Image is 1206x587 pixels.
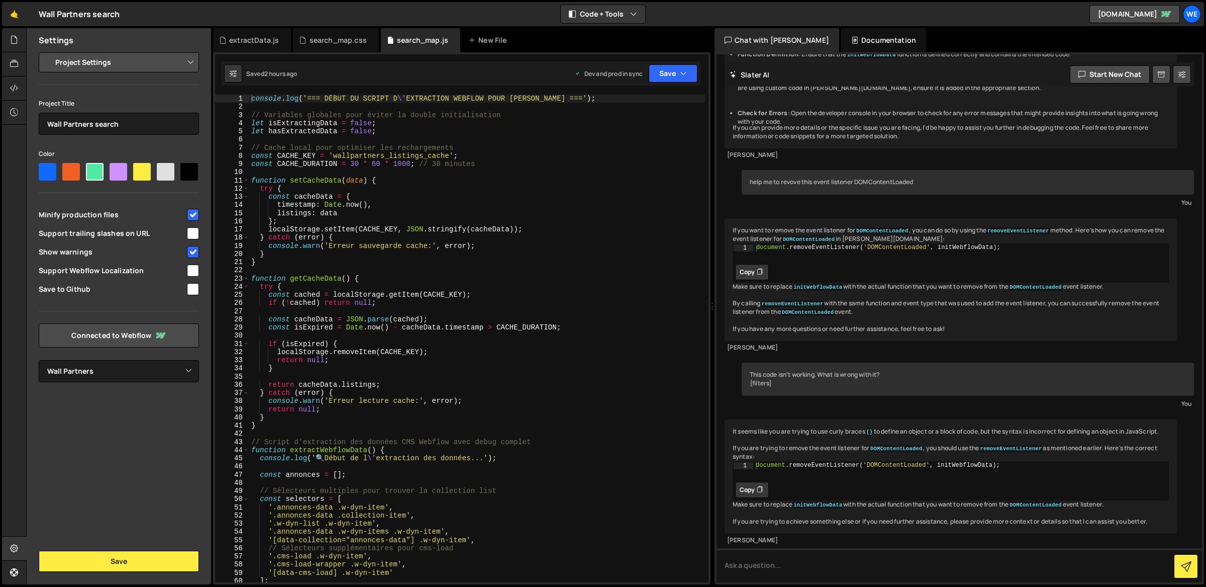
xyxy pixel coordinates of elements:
[1009,501,1062,509] code: DOMContentLoaded
[215,340,249,348] div: 31
[215,201,249,209] div: 14
[715,28,839,52] div: Chat with [PERSON_NAME]
[738,109,1169,126] li: : Open the developer console in your browser to check for any error messages that might provide i...
[574,69,643,78] div: Dev and prod in sync
[215,577,249,585] div: 60
[215,381,249,389] div: 36
[215,103,249,111] div: 2
[215,250,249,258] div: 20
[215,144,249,152] div: 7
[39,210,185,220] span: Minify production files
[215,569,249,577] div: 59
[39,247,185,257] span: Show warnings
[1070,65,1150,83] button: Start new chat
[215,217,249,225] div: 16
[215,348,249,356] div: 32
[727,536,1174,545] div: [PERSON_NAME]
[215,185,249,193] div: 12
[215,242,249,250] div: 19
[725,218,1177,341] div: If you want to remove the event listener for , you can do so by using the method. Here's how you ...
[1183,5,1201,23] a: We
[782,236,836,243] code: DOMContentLoaded
[215,438,249,446] div: 43
[215,397,249,405] div: 38
[215,266,249,274] div: 22
[215,111,249,119] div: 3
[734,244,753,251] div: 1
[215,323,249,331] div: 29
[229,35,279,45] div: extractData.js
[738,50,798,58] strong: Function Definition
[215,552,249,560] div: 57
[215,168,249,176] div: 10
[39,99,74,109] label: Project Title
[738,109,788,117] strong: Check for Errors
[215,275,249,283] div: 23
[215,135,249,143] div: 6
[744,398,1191,409] div: You
[792,284,843,291] code: initWebflowData
[215,528,249,536] div: 54
[215,430,249,438] div: 42
[215,160,249,168] div: 9
[727,344,1174,352] div: [PERSON_NAME]
[215,479,249,487] div: 48
[215,119,249,127] div: 4
[738,50,1169,59] li: : Ensure that the function is defined correctly and contains the intended code.
[215,512,249,520] div: 52
[734,462,753,469] div: 1
[781,309,835,316] code: DOMContentLoaded
[742,170,1194,195] div: help me to revove this event listener DOMContentLoaded
[215,152,249,160] div: 8
[649,64,697,82] button: Save
[468,35,511,45] div: New File
[246,69,297,78] div: Saved
[215,209,249,217] div: 15
[855,227,909,234] code: DOMContentLoaded
[725,420,1177,534] div: It seems like you are trying to use curly braces to define an object or a block of code, but the ...
[215,504,249,512] div: 51
[215,233,249,241] div: 18
[215,536,249,544] div: 55
[735,482,769,498] button: Copy
[39,113,199,135] input: Project name
[215,127,249,135] div: 5
[215,422,249,430] div: 41
[215,487,249,495] div: 49
[215,413,249,422] div: 40
[2,2,27,26] a: 🤙
[215,520,249,528] div: 53
[1009,284,1062,291] code: DOMContentLoaded
[869,445,923,452] code: DOMContentLoaded
[215,495,249,503] div: 50
[215,315,249,323] div: 28
[215,95,249,103] div: 1
[215,356,249,364] div: 33
[39,228,185,238] span: Support trailing slashes on URL
[742,363,1194,396] div: This code isn't working. What is wrong with it? {filters}
[735,264,769,280] button: Copy
[761,300,825,307] code: removeEventListener
[39,8,120,20] div: Wall Partners search
[215,454,249,462] div: 45
[215,405,249,413] div: 39
[39,149,55,159] label: Color
[39,35,73,46] h2: Settings
[841,28,926,52] div: Documentation
[215,462,249,470] div: 46
[215,544,249,552] div: 56
[986,227,1050,234] code: removeEventListener
[215,299,249,307] div: 26
[310,35,367,45] div: search_map.css
[397,35,448,45] div: search_map.js
[264,69,297,78] div: 2 hours ago
[39,266,185,276] span: Support Webflow Localization
[215,193,249,201] div: 13
[1089,5,1180,23] a: [DOMAIN_NAME]
[215,177,249,185] div: 11
[561,5,645,23] button: Code + Tools
[215,373,249,381] div: 35
[215,389,249,397] div: 37
[215,364,249,372] div: 34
